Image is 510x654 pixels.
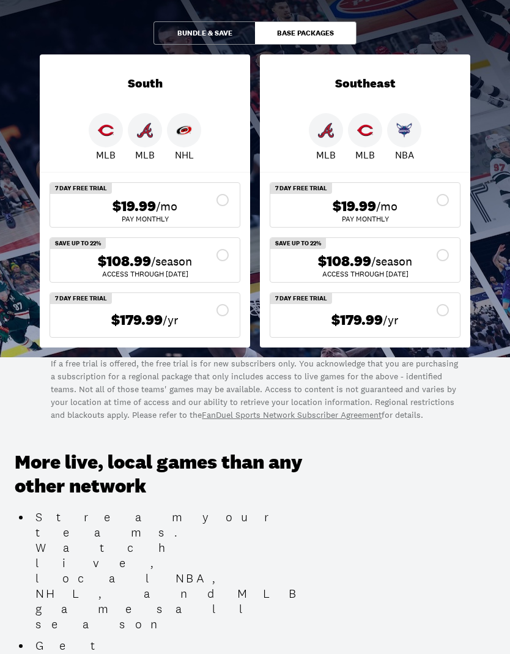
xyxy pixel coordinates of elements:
span: /yr [163,311,179,329]
div: ACCESS THROUGH [DATE] [60,270,230,278]
span: /season [151,253,192,270]
div: 7 Day Free Trial [270,293,332,304]
div: 7 Day Free Trial [270,183,332,194]
p: MLB [316,147,336,162]
span: $179.99 [111,311,163,329]
p: NHL [175,147,194,162]
span: $19.99 [113,198,156,215]
div: 7 Day Free Trial [50,183,112,194]
p: MLB [135,147,155,162]
div: Pay Monthly [280,215,450,223]
span: /mo [376,198,397,215]
img: Braves [318,122,334,138]
p: NBA [395,147,414,162]
span: $108.99 [98,253,151,270]
div: SAVE UP TO 22% [50,238,106,249]
span: $108.99 [318,253,371,270]
div: ACCESS THROUGH [DATE] [280,270,450,278]
div: SAVE UP TO 22% [270,238,326,249]
div: Pay Monthly [60,215,230,223]
button: Bundle & Save [153,21,255,45]
a: FanDuel Sports Network Subscriber Agreement [202,409,382,420]
p: If a free trial is offered, the free trial is for new subscribers only. You acknowledge that you ... [51,357,459,422]
span: /mo [156,198,177,215]
p: MLB [96,147,116,162]
span: /season [371,253,412,270]
span: $19.99 [333,198,376,215]
div: Southeast [260,54,470,113]
img: Hurricanes [176,122,192,138]
img: Braves [137,122,153,138]
img: Hornets [396,122,412,138]
span: /yr [383,311,399,329]
p: MLB [355,147,375,162]
img: Reds [357,122,373,138]
div: 7 Day Free Trial [50,293,112,304]
button: Base Packages [255,21,357,45]
img: Reds [98,122,114,138]
h3: More live, local games than any other network [15,451,331,498]
span: $179.99 [331,311,383,329]
li: Stream your teams. Watch live, local NBA, NHL, and MLB games all season [31,510,331,632]
div: South [40,54,250,113]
